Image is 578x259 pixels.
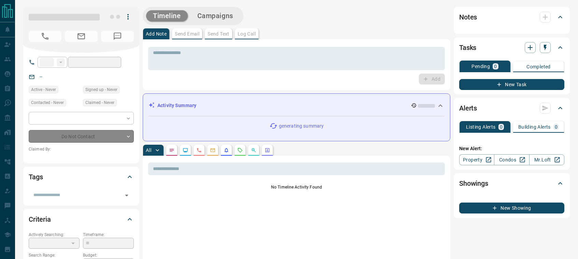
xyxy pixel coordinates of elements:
[459,12,477,23] h2: Notes
[83,232,134,238] p: Timeframe:
[29,31,61,42] span: No Number
[85,99,114,106] span: Claimed - Never
[555,125,558,129] p: 0
[459,154,494,165] a: Property
[29,232,80,238] p: Actively Searching:
[237,147,243,153] svg: Requests
[251,147,256,153] svg: Opportunities
[169,147,174,153] svg: Notes
[29,169,134,185] div: Tags
[148,184,445,190] p: No Timeline Activity Found
[459,203,564,213] button: New Showing
[149,99,445,112] div: Activity Summary
[146,10,188,22] button: Timeline
[518,125,551,129] p: Building Alerts
[29,211,134,228] div: Criteria
[224,147,229,153] svg: Listing Alerts
[459,9,564,25] div: Notes
[265,147,270,153] svg: Agent Actions
[526,64,551,69] p: Completed
[459,39,564,56] div: Tasks
[29,146,134,152] p: Claimed By:
[29,252,80,258] p: Search Range:
[40,74,42,79] a: --
[459,175,564,192] div: Showings
[122,191,131,200] button: Open
[101,31,134,42] span: No Number
[459,103,477,114] h2: Alerts
[466,125,496,129] p: Listing Alerts
[494,64,497,69] p: 0
[191,10,240,22] button: Campaigns
[29,130,134,143] div: Do Not Contact
[459,79,564,90] button: New Task
[31,86,56,93] span: Active - Never
[146,148,151,153] p: All
[500,125,503,129] p: 0
[29,171,43,182] h2: Tags
[529,154,564,165] a: Mr.Loft
[83,252,134,258] p: Budget:
[471,64,490,69] p: Pending
[459,145,564,152] p: New Alert:
[183,147,188,153] svg: Lead Browsing Activity
[279,122,324,130] p: generating summary
[65,31,98,42] span: No Email
[459,42,476,53] h2: Tasks
[196,147,202,153] svg: Calls
[210,147,215,153] svg: Emails
[157,102,196,109] p: Activity Summary
[459,178,488,189] h2: Showings
[459,100,564,116] div: Alerts
[494,154,529,165] a: Condos
[85,86,117,93] span: Signed up - Never
[146,31,167,36] p: Add Note
[29,214,51,225] h2: Criteria
[31,99,64,106] span: Contacted - Never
